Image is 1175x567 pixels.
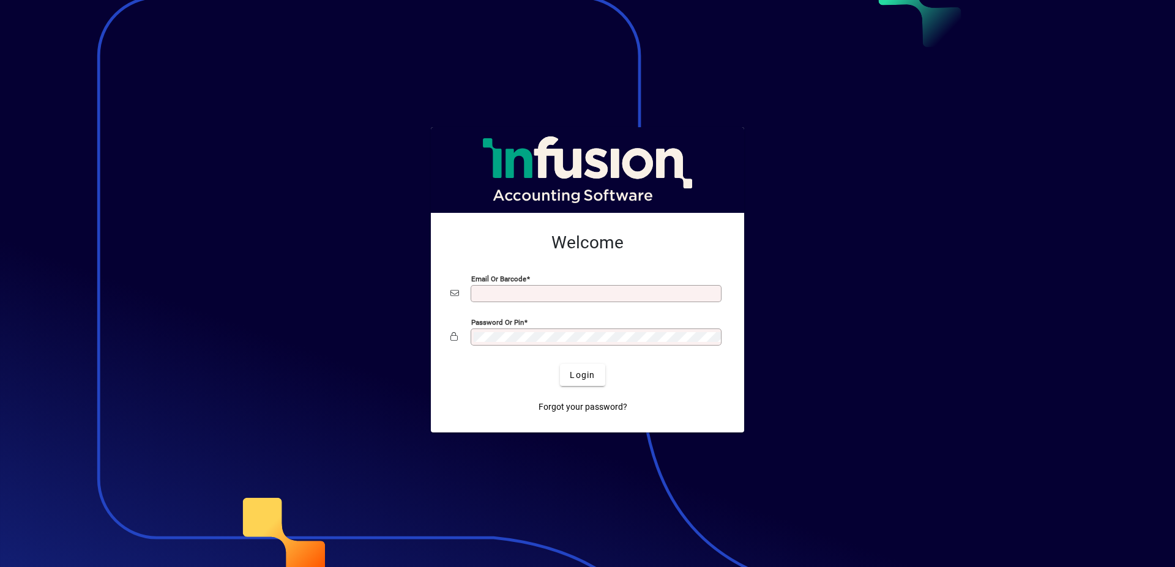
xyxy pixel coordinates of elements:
[471,275,526,283] mat-label: Email or Barcode
[539,401,627,413] span: Forgot your password?
[471,318,524,327] mat-label: Password or Pin
[570,369,595,382] span: Login
[560,364,605,386] button: Login
[534,396,632,418] a: Forgot your password?
[450,232,725,253] h2: Welcome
